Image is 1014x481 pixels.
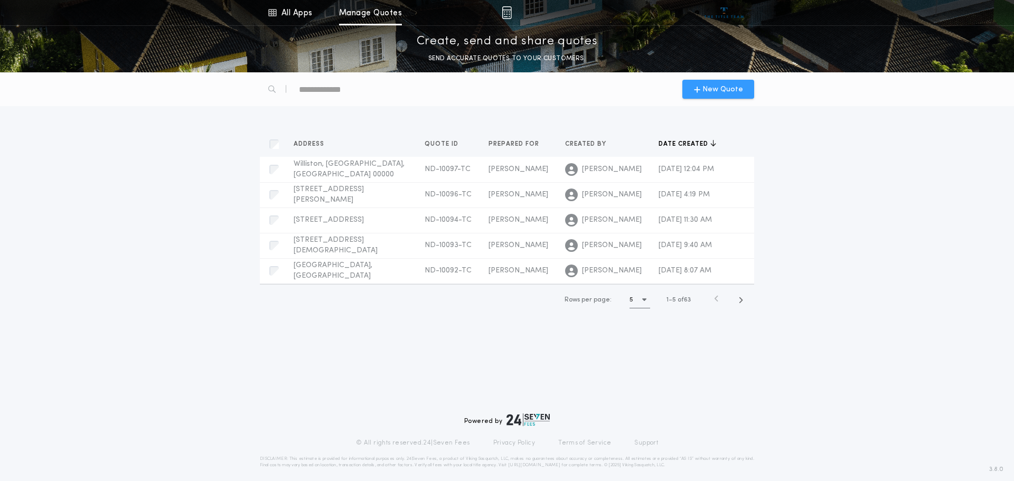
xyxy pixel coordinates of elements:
[425,191,472,199] span: ND-10096-TC
[659,241,712,249] span: [DATE] 9:40 AM
[464,413,550,426] div: Powered by
[294,160,405,178] span: Williston, [GEOGRAPHIC_DATA], [GEOGRAPHIC_DATA] 00000
[493,439,536,447] a: Privacy Policy
[582,164,642,175] span: [PERSON_NAME]
[582,190,642,200] span: [PERSON_NAME]
[489,165,548,173] span: [PERSON_NAME]
[428,53,586,64] p: SEND ACCURATE QUOTES TO YOUR CUSTOMERS.
[506,413,550,426] img: logo
[702,84,743,95] span: New Quote
[659,267,711,275] span: [DATE] 8:07 AM
[508,463,560,467] a: [URL][DOMAIN_NAME]
[989,465,1003,474] span: 3.8.0
[630,295,633,305] h1: 5
[417,33,598,50] p: Create, send and share quotes
[502,6,512,19] img: img
[630,291,650,308] button: 5
[489,267,548,275] span: [PERSON_NAME]
[425,165,471,173] span: ND-10097-TC
[294,185,364,204] span: [STREET_ADDRESS][PERSON_NAME]
[489,241,548,249] span: [PERSON_NAME]
[659,140,710,148] span: Date created
[294,236,378,254] span: [STREET_ADDRESS][DEMOGRAPHIC_DATA]
[678,295,691,305] span: of 63
[489,140,541,148] span: Prepared for
[565,297,612,303] span: Rows per page:
[565,140,608,148] span: Created by
[666,297,669,303] span: 1
[425,140,461,148] span: Quote ID
[659,165,714,173] span: [DATE] 12:04 PM
[558,439,611,447] a: Terms of Service
[682,80,754,99] button: New Quote
[582,215,642,225] span: [PERSON_NAME]
[294,140,326,148] span: Address
[582,240,642,251] span: [PERSON_NAME]
[425,241,472,249] span: ND-10093-TC
[425,139,466,149] button: Quote ID
[659,191,710,199] span: [DATE] 4:19 PM
[705,7,744,18] img: vs-icon
[634,439,658,447] a: Support
[260,456,754,468] p: DISCLAIMER: This estimate is provided for informational purposes only. 24|Seven Fees, a product o...
[425,267,472,275] span: ND-10092-TC
[489,216,548,224] span: [PERSON_NAME]
[356,439,470,447] p: © All rights reserved. 24|Seven Fees
[294,139,332,149] button: Address
[294,261,372,280] span: [GEOGRAPHIC_DATA], [GEOGRAPHIC_DATA]
[489,191,548,199] span: [PERSON_NAME]
[582,266,642,276] span: [PERSON_NAME]
[659,139,716,149] button: Date created
[672,297,676,303] span: 5
[294,216,364,224] span: [STREET_ADDRESS]
[425,216,472,224] span: ND-10094-TC
[565,139,614,149] button: Created by
[659,216,712,224] span: [DATE] 11:30 AM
